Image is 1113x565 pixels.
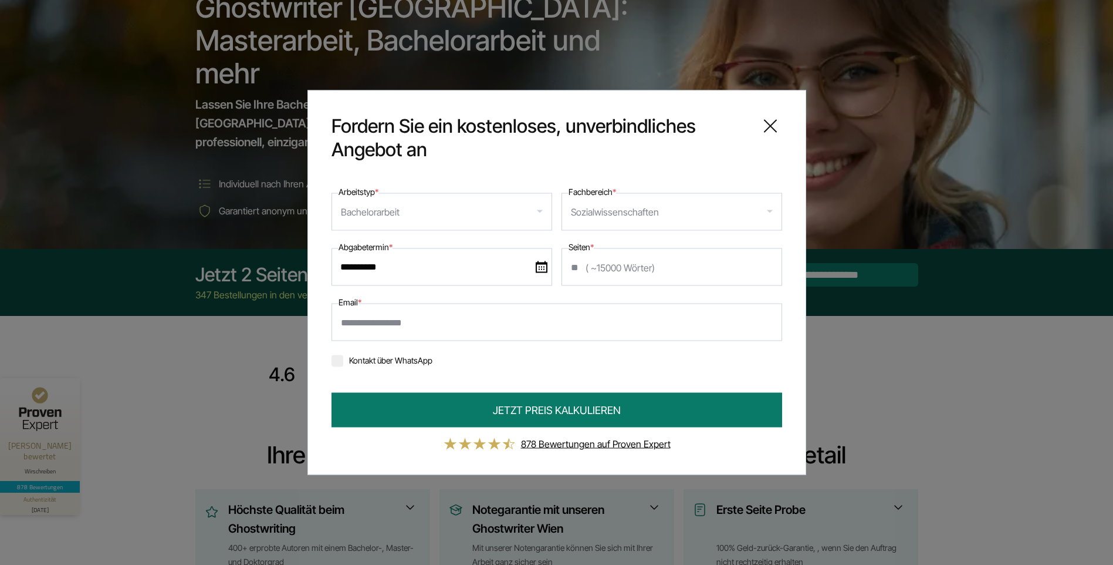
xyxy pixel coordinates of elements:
[331,393,782,428] button: JETZT PREIS KALKULIEREN
[569,185,616,199] label: Fachbereich
[331,355,432,365] label: Kontakt über WhatsApp
[521,438,671,450] a: 878 Bewertungen auf Proven Expert
[536,261,547,273] img: date
[331,248,552,286] input: date
[339,240,393,254] label: Abgabetermin
[571,203,659,221] div: Sozialwissenschaften
[339,295,361,310] label: Email
[341,203,400,221] div: Bachelorarbeit
[493,402,621,418] span: JETZT PREIS KALKULIEREN
[331,115,749,162] span: Fordern Sie ein kostenloses, unverbindliches Angebot an
[339,185,378,199] label: Arbeitstyp
[569,240,594,254] label: Seiten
